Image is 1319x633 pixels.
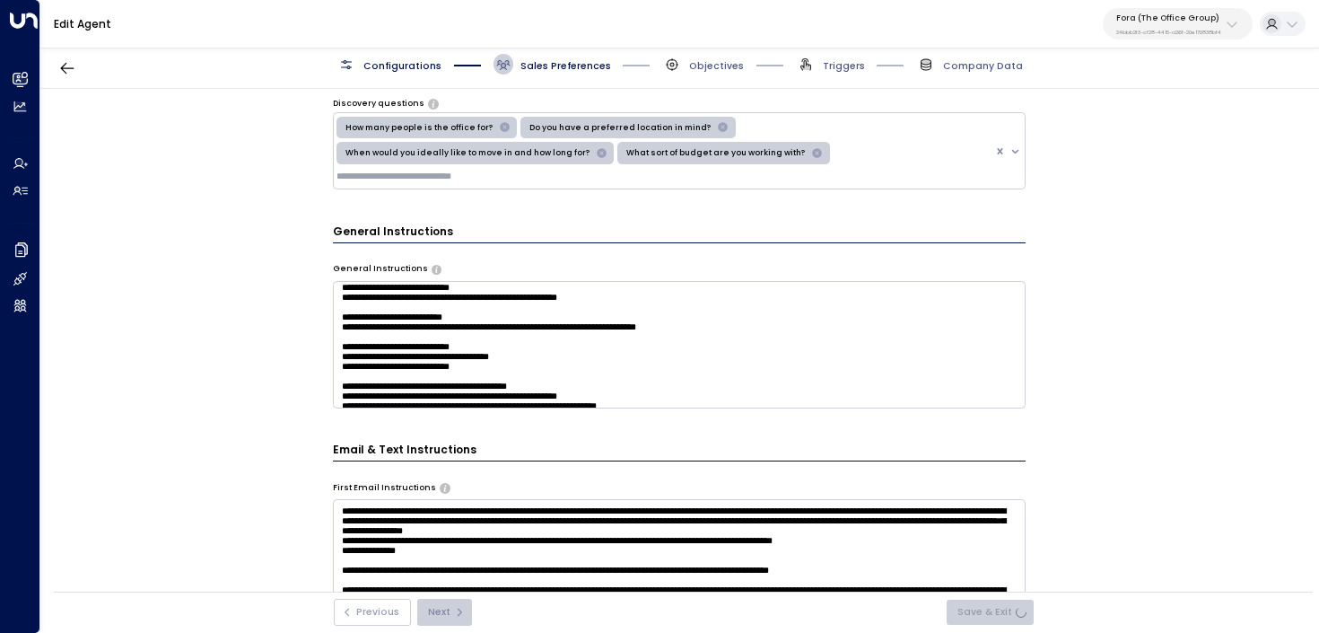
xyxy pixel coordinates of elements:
button: Specify instructions for the agent's first email only, such as introductory content, special offe... [440,483,450,492]
button: Provide any specific instructions you want the agent to follow when responding to leads. This app... [432,265,441,274]
span: Sales Preferences [520,59,611,73]
div: When would you ideally like to move in and how long for? [340,145,592,162]
span: Configurations [363,59,441,73]
span: Company Data [943,59,1023,73]
span: Triggers [823,59,865,73]
h3: Email & Text Instructions [333,442,1026,462]
div: Remove Do you have a preferred location in mind? [713,119,733,136]
div: How many people is the office for? [340,119,495,136]
p: 24bbb2f3-cf28-4415-a26f-20e170838bf4 [1116,29,1221,36]
div: What sort of budget are you working with? [621,145,808,162]
a: Edit Agent [54,16,111,31]
div: Remove How many people is the office for? [495,119,515,136]
div: Do you have a preferred location in mind? [524,119,713,136]
button: Fora (The Office Group)24bbb2f3-cf28-4415-a26f-20e170838bf4 [1103,8,1253,40]
label: General Instructions [333,263,428,276]
span: Objectives [689,59,744,73]
label: Discovery questions [333,98,424,110]
div: Remove What sort of budget are you working with? [808,145,827,162]
h3: General Instructions [333,224,1026,243]
button: Select the types of questions the agent should use to engage leads in initial emails. These help ... [428,99,438,108]
p: Fora (The Office Group) [1116,13,1221,23]
div: Remove When would you ideally like to move in and how long for? [592,145,612,162]
label: First Email Instructions [333,482,436,495]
